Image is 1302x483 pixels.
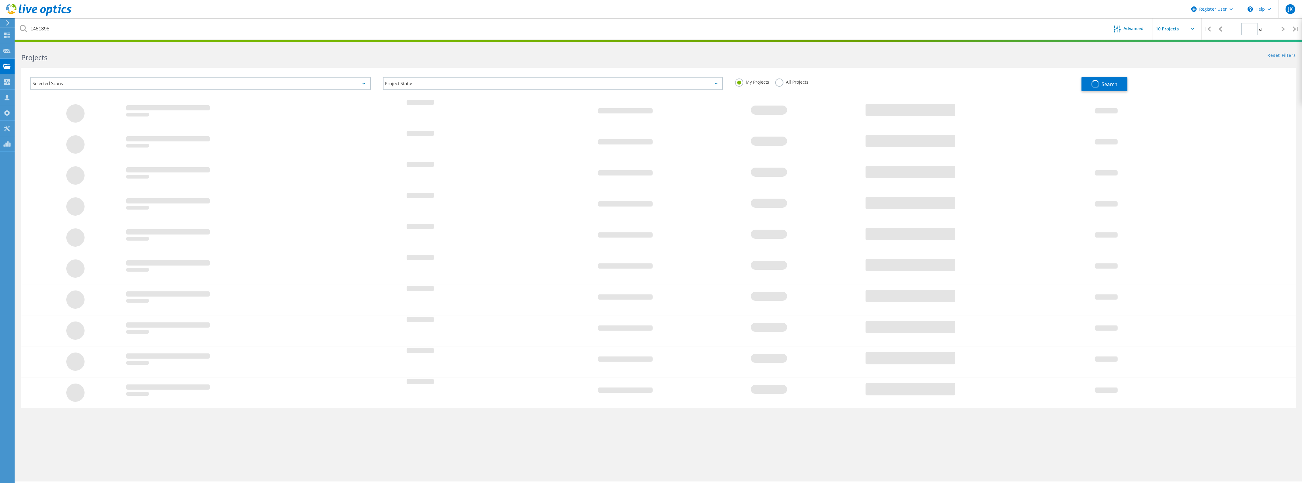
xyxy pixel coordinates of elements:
[30,77,371,90] div: Selected Scans
[1202,18,1214,40] div: |
[6,13,71,17] a: Live Optics Dashboard
[1102,81,1118,88] span: Search
[1259,27,1262,32] span: of
[1288,7,1293,12] span: JK
[1248,6,1253,12] svg: \n
[15,18,1105,40] input: Search projects by name, owner, ID, company, etc
[1268,53,1296,58] a: Reset Filters
[1082,77,1127,91] button: Search
[1124,26,1144,31] span: Advanced
[775,78,808,84] label: All Projects
[21,53,47,62] b: Projects
[1290,18,1302,40] div: |
[735,78,769,84] label: My Projects
[383,77,723,90] div: Project Status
